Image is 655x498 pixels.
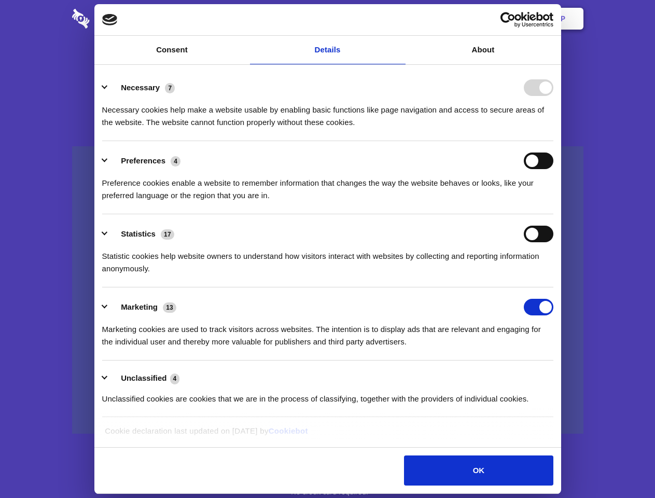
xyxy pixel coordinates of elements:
a: Details [250,36,406,64]
a: About [406,36,561,64]
div: Statistic cookies help website owners to understand how visitors interact with websites by collec... [102,242,553,275]
button: Unclassified (4) [102,372,186,385]
label: Necessary [121,83,160,92]
label: Preferences [121,156,165,165]
a: Cookiebot [269,426,308,435]
a: Pricing [304,3,350,35]
div: Necessary cookies help make a website usable by enabling basic functions like page navigation and... [102,96,553,129]
iframe: Drift Widget Chat Controller [603,446,643,486]
button: Marketing (13) [102,299,183,315]
h1: Eliminate Slack Data Loss. [72,47,583,84]
a: Contact [421,3,468,35]
button: Statistics (17) [102,226,181,242]
button: Preferences (4) [102,153,187,169]
button: Necessary (7) [102,79,182,96]
img: logo-wordmark-white-trans-d4663122ce5f474addd5e946df7df03e33cb6a1c49d2221995e7729f52c070b2.svg [72,9,161,29]
span: 4 [171,156,180,167]
div: Cookie declaration last updated on [DATE] by [97,425,558,445]
span: 7 [165,83,175,93]
label: Statistics [121,229,156,238]
label: Marketing [121,302,158,311]
a: Wistia video thumbnail [72,146,583,434]
span: 17 [161,229,174,240]
a: Usercentrics Cookiebot - opens in a new window [463,12,553,27]
span: 13 [163,302,176,313]
a: Login [470,3,515,35]
div: Preference cookies enable a website to remember information that changes the way the website beha... [102,169,553,202]
div: Marketing cookies are used to track visitors across websites. The intention is to display ads tha... [102,315,553,348]
h4: Auto-redaction of sensitive data, encrypted data sharing and self-destructing private chats. Shar... [72,94,583,129]
button: OK [404,455,553,486]
span: 4 [170,374,180,384]
a: Consent [94,36,250,64]
img: logo [102,14,118,25]
div: Unclassified cookies are cookies that we are in the process of classifying, together with the pro... [102,385,553,405]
